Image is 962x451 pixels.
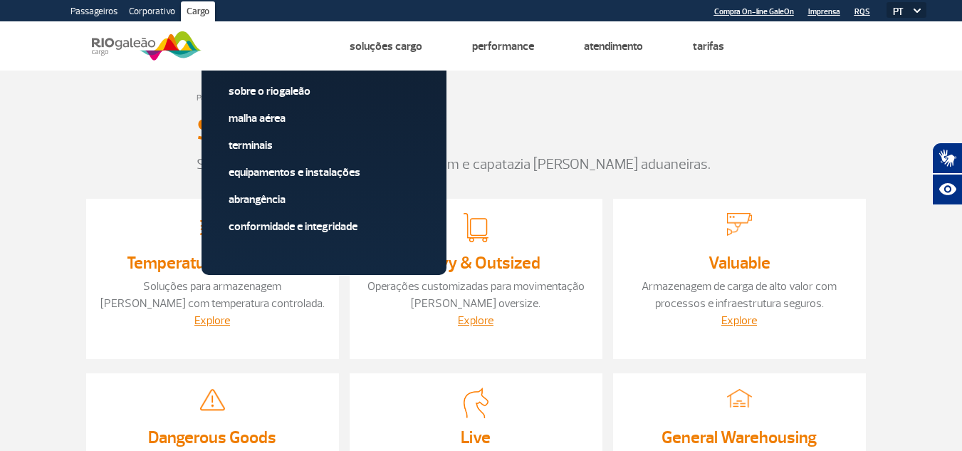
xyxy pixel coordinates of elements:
[642,279,837,311] a: Armazenagem de carga de alto valor com processos e infraestrutura seguros.
[693,39,724,53] a: Tarifas
[229,165,419,180] a: Equipamentos e Instalações
[662,427,817,448] a: General Warehousing
[123,1,181,24] a: Corporativo
[197,93,240,103] a: Página inicial
[461,427,491,448] a: Live
[100,279,325,311] a: Soluções para armazenagem [PERSON_NAME] com temperatura controlada.
[458,313,493,328] a: Explore
[197,154,766,175] p: Soluções customizadas para armazenagem e capatazia [PERSON_NAME] aduaneiras.
[229,219,419,234] a: Conformidade e Integridade
[197,113,392,148] h3: Soluções Cargo
[854,7,870,16] a: RQS
[229,192,419,207] a: Abrangência
[65,1,123,24] a: Passageiros
[229,138,419,153] a: Terminais
[709,252,770,274] a: Valuable
[194,313,230,328] a: Explore
[932,142,962,205] div: Plugin de acessibilidade da Hand Talk.
[808,7,840,16] a: Imprensa
[721,313,757,328] a: Explore
[714,7,794,16] a: Compra On-line GaleOn
[226,39,300,53] a: Riogaleão Cargo
[229,83,419,99] a: Sobre o RIOgaleão
[350,39,422,53] a: Soluções Cargo
[367,279,585,311] a: Operações customizadas para movimentação [PERSON_NAME] oversize.
[472,39,534,53] a: Performance
[584,39,643,53] a: Atendimento
[181,1,215,24] a: Cargo
[932,174,962,205] button: Abrir recursos assistivos.
[229,110,419,126] a: Malha Aérea
[127,252,298,274] a: Temperature Controlled
[148,427,276,448] a: Dangerous Goods
[932,142,962,174] button: Abrir tradutor de língua de sinais.
[412,252,540,274] a: Heavy & Outsized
